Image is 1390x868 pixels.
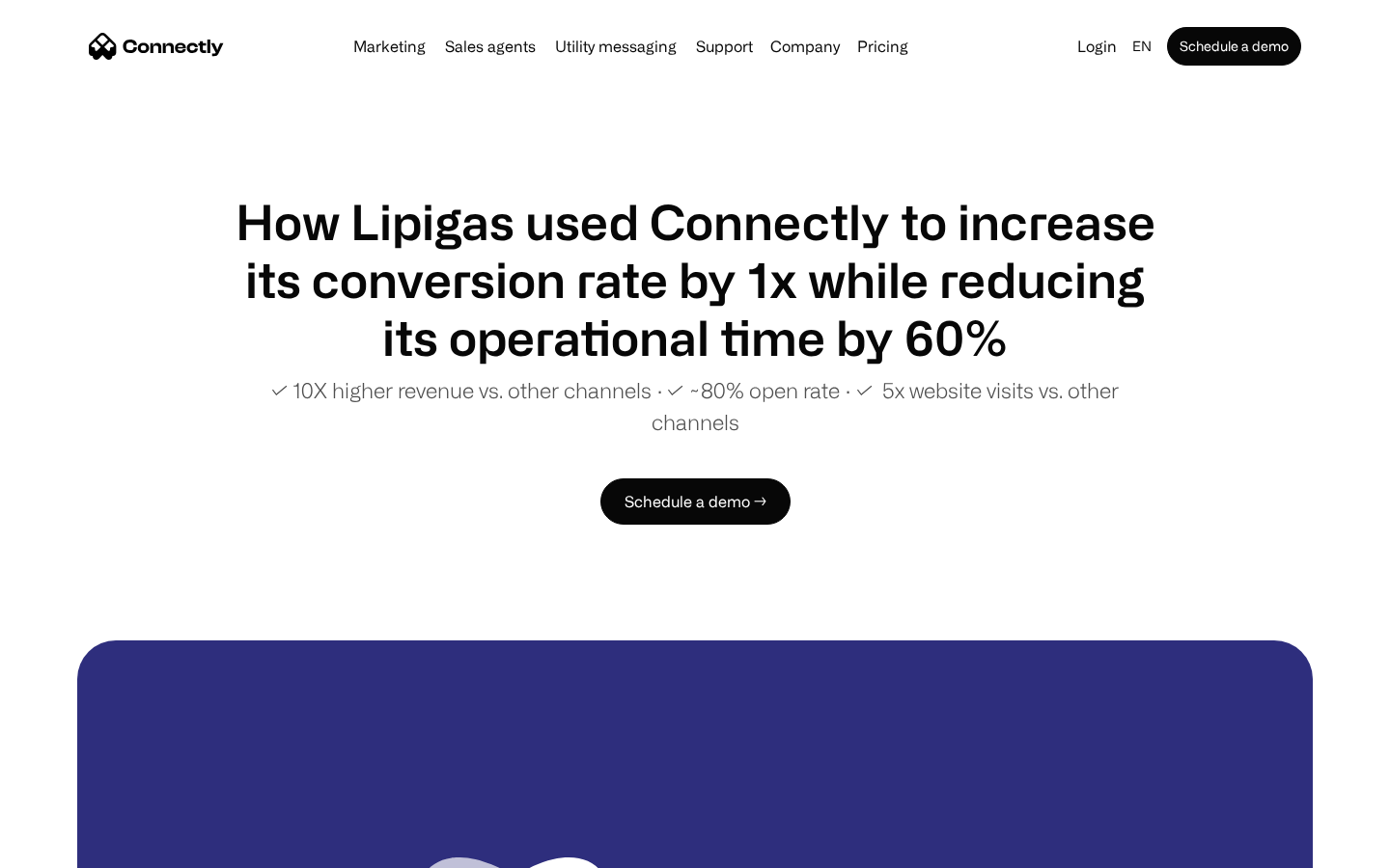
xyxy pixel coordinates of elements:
h1: How Lipigas used Connectly to increase its conversion rate by 1x while reducing its operational t... [232,193,1158,366]
a: Schedule a demo → [600,478,791,525]
ul: Language list [39,834,116,861]
aside: Language selected: English [19,832,116,861]
a: Schedule a demo [1167,27,1301,66]
a: Login [1070,33,1125,60]
p: ✓ 10X higher revenue vs. other channels ∙ ✓ ~80% open rate ∙ ✓ 5x website visits vs. other channels [232,374,1158,438]
a: Utility messaging [547,39,684,54]
a: Sales agents [437,39,543,54]
div: Company [770,33,840,60]
a: Support [688,39,761,54]
div: en [1132,33,1152,60]
a: Marketing [346,39,433,54]
a: Pricing [849,39,916,54]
